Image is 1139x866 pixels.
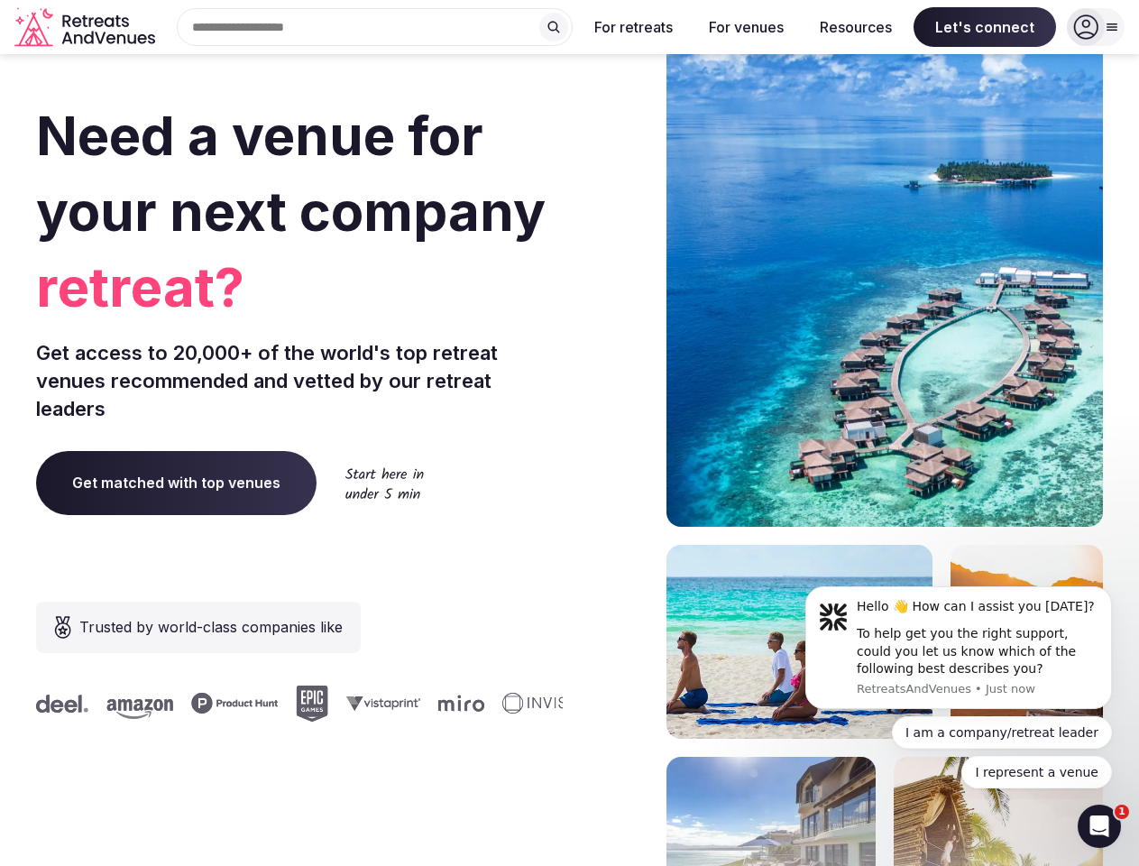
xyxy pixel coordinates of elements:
p: Get access to 20,000+ of the world's top retreat venues recommended and vetted by our retreat lea... [36,339,563,422]
svg: Vistaprint company logo [345,696,419,711]
span: Need a venue for your next company [36,103,546,244]
svg: Invisible company logo [501,693,601,714]
img: yoga on tropical beach [666,545,932,739]
button: Resources [805,7,906,47]
span: Trusted by world-class companies like [79,616,343,638]
img: woman sitting in back of truck with camels [951,545,1103,739]
svg: Deel company logo [35,695,87,713]
svg: Miro company logo [437,695,483,712]
a: Visit the homepage [14,7,159,48]
a: Get matched with top venues [36,451,317,514]
span: Let's connect [914,7,1056,47]
span: retreat? [36,249,563,325]
svg: Epic Games company logo [295,686,327,722]
iframe: Intercom notifications message [778,570,1139,799]
svg: Retreats and Venues company logo [14,7,159,48]
img: Start here in under 5 min [345,467,424,499]
button: For venues [694,7,798,47]
button: For retreats [580,7,687,47]
iframe: Intercom live chat [1078,805,1121,848]
span: 1 [1115,805,1129,819]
